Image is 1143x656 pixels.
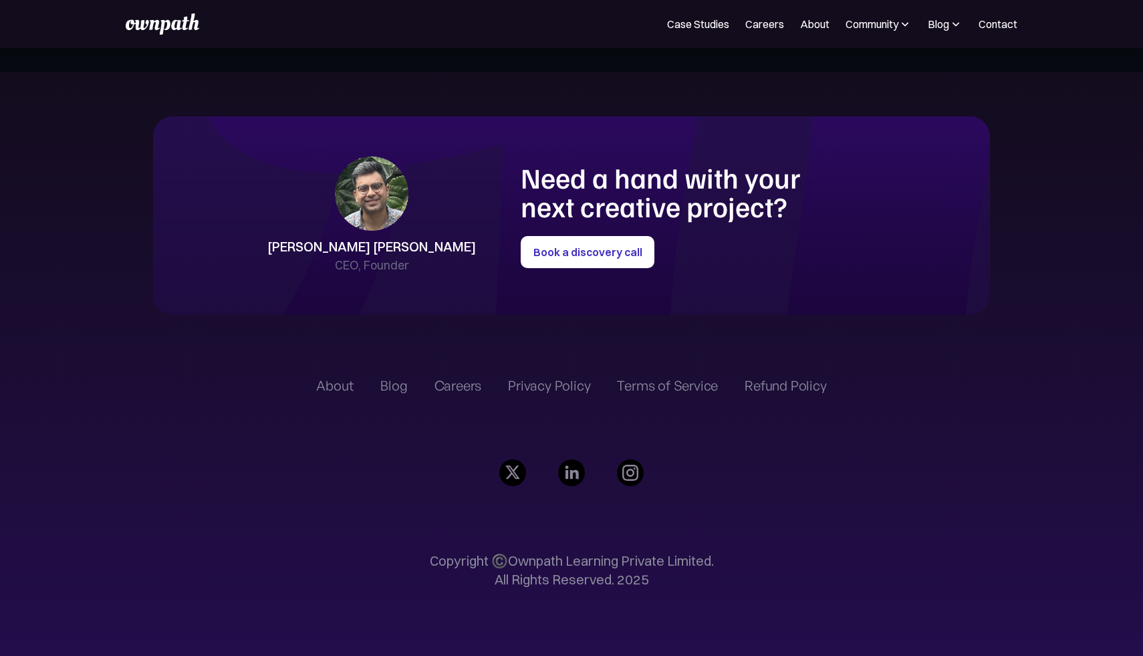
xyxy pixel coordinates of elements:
[521,163,845,221] h1: Need a hand with your next creative project?
[335,256,409,275] div: CEO, Founder
[846,16,898,32] div: Community
[521,236,654,268] a: Book a discovery call
[745,378,826,394] a: Refund Policy
[316,378,354,394] a: About
[928,16,963,32] div: Blog
[508,378,590,394] a: Privacy Policy
[800,16,830,32] a: About
[380,378,407,394] a: Blog
[979,16,1017,32] a: Contact
[617,378,718,394] a: Terms of Service
[745,16,784,32] a: Careers
[434,378,482,394] a: Careers
[667,16,729,32] a: Case Studies
[928,16,949,32] div: Blog
[846,16,912,32] div: Community
[267,237,476,256] div: [PERSON_NAME] [PERSON_NAME]
[430,552,714,589] p: Copyright ©️Ownpath Learning Private Limited. All Rights Reserved. 2025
